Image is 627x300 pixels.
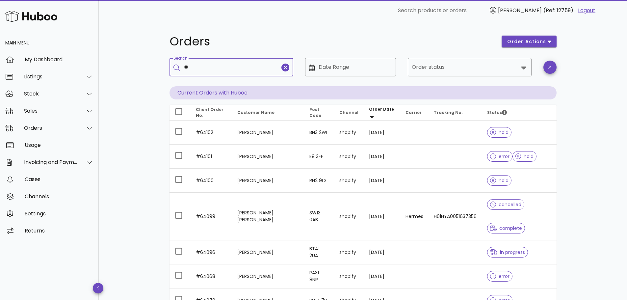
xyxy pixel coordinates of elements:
td: [DATE] [364,169,400,193]
td: [DATE] [364,121,400,145]
td: [PERSON_NAME] [232,240,304,264]
span: Customer Name [237,110,274,115]
td: shopify [334,193,364,240]
div: Usage [25,142,93,148]
td: #64102 [191,121,232,145]
span: in progress [490,250,525,255]
span: (Ref: 12759) [543,7,573,14]
div: Order status [408,58,532,76]
td: H01HYA0051637356 [429,193,482,240]
td: BT41 2UA [304,240,334,264]
td: RH2 9LX [304,169,334,193]
td: #64068 [191,264,232,288]
th: Post Code [304,105,334,121]
span: Carrier [405,110,422,115]
td: shopify [334,169,364,193]
div: Orders [24,125,78,131]
td: [DATE] [364,240,400,264]
div: Channels [25,193,93,200]
span: Tracking No. [434,110,463,115]
div: Settings [25,210,93,217]
td: shopify [334,264,364,288]
th: Channel [334,105,364,121]
td: [DATE] [364,264,400,288]
span: error [490,154,509,159]
td: [PERSON_NAME] [232,264,304,288]
th: Client Order No. [191,105,232,121]
th: Status [482,105,556,121]
td: #64099 [191,193,232,240]
td: PA31 8NR [304,264,334,288]
span: error [490,274,509,279]
div: Cases [25,176,93,182]
td: E8 3FF [304,145,334,169]
button: order actions [502,36,556,47]
td: shopify [334,240,364,264]
td: #64096 [191,240,232,264]
div: Listings [24,73,78,80]
td: [PERSON_NAME] [PERSON_NAME] [232,193,304,240]
a: Logout [578,7,595,14]
span: Channel [339,110,358,115]
td: BN3 2WL [304,121,334,145]
button: clear icon [281,64,289,71]
p: Current Orders with Huboo [170,86,557,99]
div: Invoicing and Payments [24,159,78,165]
div: Stock [24,91,78,97]
span: Status [487,110,507,115]
label: Search [173,56,187,61]
div: Sales [24,108,78,114]
span: [PERSON_NAME] [498,7,542,14]
div: Returns [25,228,93,234]
th: Order Date: Sorted descending. Activate to remove sorting. [364,105,400,121]
span: Order Date [369,106,394,112]
img: Huboo Logo [5,9,57,23]
span: order actions [507,38,546,45]
h1: Orders [170,36,494,47]
td: #64100 [191,169,232,193]
td: [PERSON_NAME] [232,145,304,169]
td: [DATE] [364,193,400,240]
th: Carrier [400,105,429,121]
td: shopify [334,145,364,169]
span: Client Order No. [196,107,223,118]
th: Tracking No. [429,105,482,121]
span: hold [490,130,509,135]
td: #64101 [191,145,232,169]
div: My Dashboard [25,56,93,63]
td: SW13 0AB [304,193,334,240]
td: Hermes [400,193,429,240]
span: hold [490,178,509,183]
span: cancelled [490,202,521,207]
td: [DATE] [364,145,400,169]
span: Post Code [309,107,321,118]
th: Customer Name [232,105,304,121]
td: [PERSON_NAME] [232,121,304,145]
span: hold [515,154,534,159]
td: shopify [334,121,364,145]
span: complete [490,226,522,231]
td: [PERSON_NAME] [232,169,304,193]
